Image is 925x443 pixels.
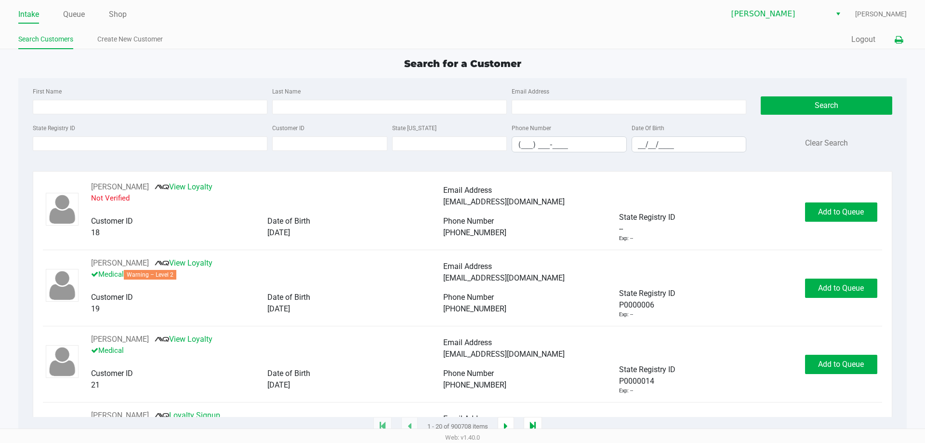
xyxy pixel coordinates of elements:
span: P0000006 [619,299,654,311]
span: Customer ID [91,369,133,378]
label: First Name [33,87,62,96]
button: Add to Queue [805,355,877,374]
span: [DATE] [267,228,290,237]
button: Logout [851,34,875,45]
span: 18 [91,228,100,237]
span: [PHONE_NUMBER] [443,304,506,313]
span: 1 - 20 of 900708 items [427,422,488,431]
span: [PHONE_NUMBER] [443,228,506,237]
span: Add to Queue [818,283,864,293]
a: Create New Customer [97,33,163,45]
label: Email Address [512,87,549,96]
kendo-maskedtextbox: Format: MM/DD/YYYY [632,136,747,152]
span: Warning – Level 2 [124,270,176,280]
label: Last Name [272,87,301,96]
label: State Registry ID [33,124,75,133]
button: See customer info [91,181,149,193]
span: Search for a Customer [404,58,521,69]
span: 21 [91,380,100,389]
app-submit-button: Move to last page [524,417,542,436]
span: -- [619,223,623,235]
span: [PERSON_NAME] [731,8,825,20]
span: [PERSON_NAME] [855,9,907,19]
span: Date of Birth [267,369,310,378]
label: Customer ID [272,124,304,133]
span: Web: v1.40.0 [445,434,480,441]
span: [DATE] [267,380,290,389]
span: State Registry ID [619,213,675,222]
button: See customer info [91,410,149,421]
span: [PHONE_NUMBER] [443,380,506,389]
kendo-maskedtextbox: Format: (999) 999-9999 [512,136,627,152]
span: Add to Queue [818,360,864,369]
span: State Registry ID [619,289,675,298]
label: Phone Number [512,124,551,133]
span: Date of Birth [267,293,310,302]
span: Phone Number [443,216,494,226]
a: Intake [18,8,39,21]
span: [DATE] [267,304,290,313]
span: Phone Number [443,369,494,378]
span: Customer ID [91,216,133,226]
span: Email Address [443,414,492,423]
a: View Loyalty [155,258,212,268]
span: [EMAIL_ADDRESS][DOMAIN_NAME] [443,349,565,359]
div: Exp: -- [619,387,633,395]
button: Add to Queue [805,202,877,222]
span: Add to Queue [818,207,864,216]
a: View Loyalty [155,182,212,191]
button: Select [831,5,845,23]
span: [EMAIL_ADDRESS][DOMAIN_NAME] [443,197,565,206]
a: Loyalty Signup [155,411,220,420]
span: [EMAIL_ADDRESS][DOMAIN_NAME] [443,273,565,282]
input: Format: MM/DD/YYYY [632,137,746,152]
p: Not Verified [91,193,443,204]
button: Search [761,96,892,115]
p: Medical [91,345,443,356]
span: Phone Number [443,293,494,302]
app-submit-button: Next [498,417,514,436]
span: 19 [91,304,100,313]
a: View Loyalty [155,335,212,344]
span: State Registry ID [619,365,675,374]
span: Email Address [443,262,492,271]
p: Medical [91,269,443,280]
span: P0000014 [619,376,654,387]
span: Date of Birth [267,216,310,226]
span: Email Address [443,338,492,347]
a: Queue [63,8,85,21]
a: Shop [109,8,127,21]
app-submit-button: Previous [401,417,418,436]
label: Date Of Birth [632,124,664,133]
button: See customer info [91,257,149,269]
div: Exp: -- [619,311,633,319]
label: State [US_STATE] [392,124,436,133]
span: Customer ID [91,293,133,302]
button: Clear Search [805,137,848,149]
span: Email Address [443,186,492,195]
button: Add to Queue [805,279,877,298]
a: Search Customers [18,33,73,45]
button: See customer info [91,334,149,345]
div: Exp: -- [619,235,633,243]
app-submit-button: Move to first page [373,417,392,436]
input: Format: (999) 999-9999 [512,137,626,152]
